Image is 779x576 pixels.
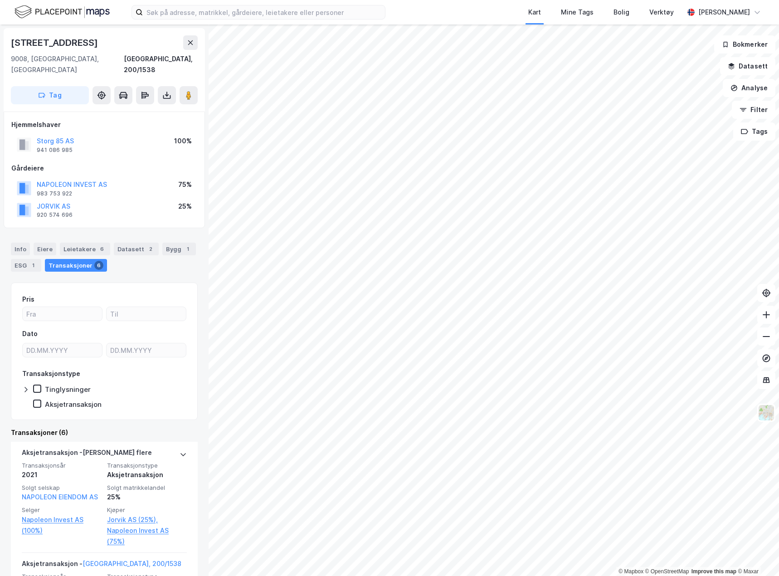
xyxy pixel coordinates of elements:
[37,211,73,219] div: 920 574 696
[11,259,41,272] div: ESG
[15,4,110,20] img: logo.f888ab2527a4732fd821a326f86c7f29.svg
[22,462,102,469] span: Transaksjonsår
[107,343,186,357] input: DD.MM.YYYY
[11,243,30,255] div: Info
[29,261,38,270] div: 1
[174,136,192,146] div: 100%
[22,506,102,514] span: Selger
[23,343,102,357] input: DD.MM.YYYY
[124,54,198,75] div: [GEOGRAPHIC_DATA], 200/1538
[45,259,107,272] div: Transaksjoner
[34,243,56,255] div: Eiere
[11,163,197,174] div: Gårdeiere
[758,404,775,421] img: Z
[11,35,100,50] div: [STREET_ADDRESS]
[107,469,187,480] div: Aksjetransaksjon
[162,243,196,255] div: Bygg
[60,243,110,255] div: Leietakere
[107,506,187,514] span: Kjøper
[107,484,187,492] span: Solgt matrikkelandel
[94,261,103,270] div: 6
[22,368,80,379] div: Transaksjonstype
[45,385,91,394] div: Tinglysninger
[22,558,181,573] div: Aksjetransaksjon -
[11,86,89,104] button: Tag
[23,307,102,321] input: Fra
[645,568,689,575] a: OpenStreetMap
[22,493,98,501] a: NAPOLEON EIENDOM AS
[107,514,187,525] a: Jorvik AS (25%),
[22,328,38,339] div: Dato
[733,122,775,141] button: Tags
[11,119,197,130] div: Hjemmelshaver
[528,7,541,18] div: Kart
[107,525,187,547] a: Napoleon Invest AS (75%)
[178,179,192,190] div: 75%
[22,514,102,536] a: Napoleon Invest AS (100%)
[143,5,385,19] input: Søk på adresse, matrikkel, gårdeiere, leietakere eller personer
[83,560,181,567] a: [GEOGRAPHIC_DATA], 200/1538
[613,7,629,18] div: Bolig
[649,7,674,18] div: Verktøy
[11,427,198,438] div: Transaksjoner (6)
[22,294,34,305] div: Pris
[734,532,779,576] iframe: Chat Widget
[114,243,159,255] div: Datasett
[37,190,72,197] div: 983 753 922
[720,57,775,75] button: Datasett
[714,35,775,54] button: Bokmerker
[561,7,594,18] div: Mine Tags
[37,146,73,154] div: 941 086 985
[22,484,102,492] span: Solgt selskap
[11,54,124,75] div: 9008, [GEOGRAPHIC_DATA], [GEOGRAPHIC_DATA]
[97,244,107,254] div: 6
[183,244,192,254] div: 1
[698,7,750,18] div: [PERSON_NAME]
[146,244,155,254] div: 2
[691,568,736,575] a: Improve this map
[45,400,102,409] div: Aksjetransaksjon
[107,492,187,503] div: 25%
[107,462,187,469] span: Transaksjonstype
[618,568,643,575] a: Mapbox
[107,307,186,321] input: Til
[723,79,775,97] button: Analyse
[22,447,152,462] div: Aksjetransaksjon - [PERSON_NAME] flere
[732,101,775,119] button: Filter
[22,469,102,480] div: 2021
[178,201,192,212] div: 25%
